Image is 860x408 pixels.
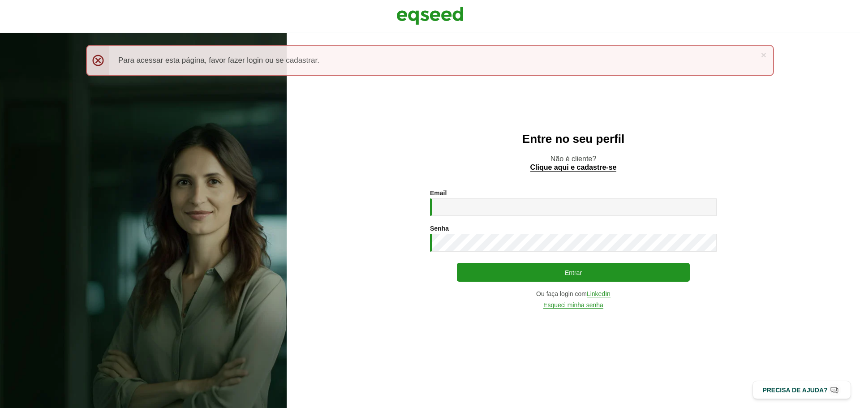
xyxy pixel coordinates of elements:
[86,45,774,76] div: Para acessar esta página, favor fazer login ou se cadastrar.
[530,164,617,172] a: Clique aqui e cadastre-se
[430,225,449,232] label: Senha
[305,155,842,172] p: Não é cliente?
[396,4,464,27] img: EqSeed Logo
[457,263,690,282] button: Entrar
[761,50,766,60] a: ×
[543,302,603,309] a: Esqueci minha senha
[587,291,611,297] a: LinkedIn
[305,133,842,146] h2: Entre no seu perfil
[430,291,717,297] div: Ou faça login com
[430,190,447,196] label: Email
